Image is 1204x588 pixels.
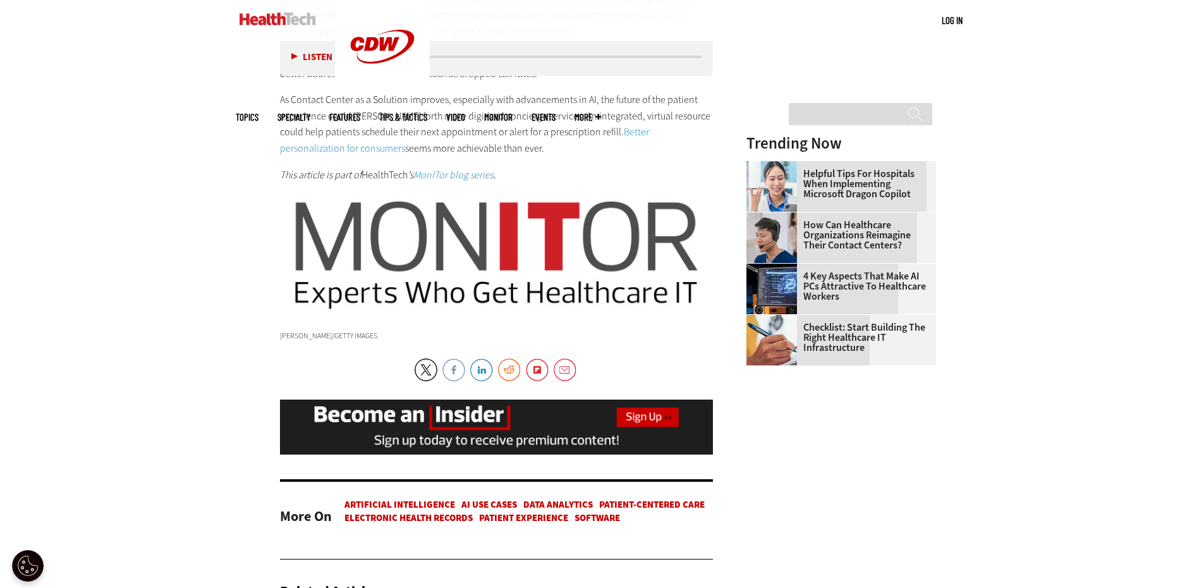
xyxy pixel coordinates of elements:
a: Patient Experience [479,511,568,524]
div: [PERSON_NAME]/Getty Images [280,332,714,340]
img: Home [240,13,316,25]
img: Person with a clipboard checking a list [746,315,797,365]
a: Healthcare contact center [746,212,803,223]
a: Log in [942,15,963,26]
img: Doctor using phone to dictate to tablet [746,161,797,212]
a: Tips & Tactics [379,113,427,122]
a: MonITor [484,113,513,122]
a: Artificial Intelligence [344,498,455,511]
em: This article is part of [280,168,362,181]
em: ’s [408,168,413,181]
div: User menu [942,14,963,27]
a: AI Use Cases [461,498,517,511]
a: Doctor using phone to dictate to tablet [746,161,803,171]
img: Healthcare contact center [746,212,797,263]
a: Checklist: Start Building the Right Healthcare IT Infrastructure [746,322,928,353]
span: Specialty [277,113,310,122]
p: HealthTech [280,167,714,183]
a: Events [532,113,556,122]
a: Better personalization for consumers [280,125,649,155]
em: . [494,168,496,181]
a: Video [446,113,465,122]
img: Desktop monitor with brain AI concept [746,264,797,314]
h3: Trending Now [746,135,936,151]
a: Electronic Health Records [344,511,473,524]
a: Desktop monitor with brain AI concept [746,264,803,274]
a: 4 Key Aspects That Make AI PCs Attractive to Healthcare Workers [746,271,928,302]
a: How Can Healthcare Organizations Reimagine Their Contact Centers? [746,220,928,250]
div: Cookie Settings [12,550,44,582]
a: Person with a clipboard checking a list [746,315,803,325]
a: MonITor_logo_sized.jpg [280,307,714,320]
a: Features [329,113,360,122]
img: MonITor_logo_sized.jpg [280,193,714,317]
span: Topics [236,113,258,122]
a: Helpful Tips for Hospitals When Implementing Microsoft Dragon Copilot [746,169,928,199]
a: CDW [335,83,430,97]
a: MonITor blog series [413,168,494,181]
button: Open Preferences [12,550,44,582]
a: Software [575,511,620,524]
a: Data Analytics [523,498,593,511]
a: Patient-Centered Care [599,498,705,511]
span: More [575,113,601,122]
